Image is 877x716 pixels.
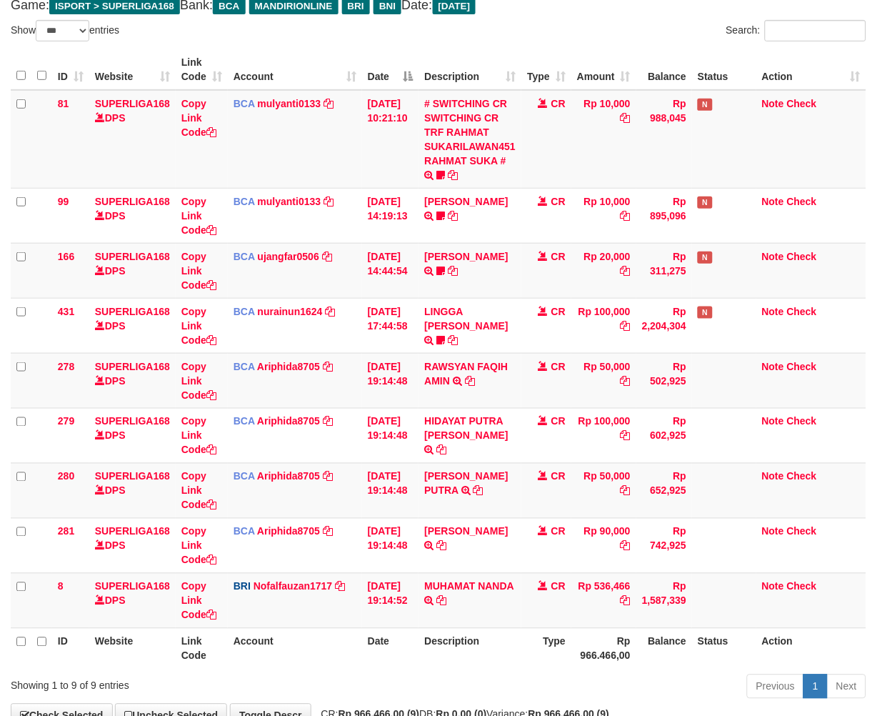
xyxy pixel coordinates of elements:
span: BCA [234,306,255,317]
a: Copy ALIF AMIR to clipboard [436,540,446,552]
a: Nofalfauzan1717 [254,581,332,592]
span: 166 [58,251,74,262]
td: Rp 602,925 [636,408,692,463]
span: Has Note [698,197,712,209]
a: [PERSON_NAME] [424,196,508,207]
a: Copy # SWITCHING CR SWITCHING CR TRF RAHMAT SUKARILAWAN451 RAHMAT SUKA # to clipboard [448,169,458,181]
a: Copy Rp 50,000 to clipboard [621,375,631,387]
a: Copy mulyanti0133 to clipboard [324,196,334,207]
a: mulyanti0133 [258,98,321,109]
a: Copy Rp 10,000 to clipboard [621,210,631,222]
th: Website [89,628,176,669]
th: Account [228,628,362,669]
span: CR [551,416,566,427]
span: BCA [234,526,255,537]
th: Description [419,628,521,669]
td: Rp 311,275 [636,243,692,298]
th: Date [362,628,419,669]
a: Copy NIKO HIDAYAT PUTRA to clipboard [473,485,483,497]
a: SUPERLIGA168 [95,416,170,427]
td: Rp 10,000 [571,188,636,243]
td: Rp 50,000 [571,353,636,408]
a: Copy Nofalfauzan1717 to clipboard [335,581,345,592]
span: 278 [58,361,74,372]
span: 280 [58,471,74,482]
a: Copy nurainun1624 to clipboard [326,306,336,317]
th: Balance [636,49,692,90]
a: Copy Link Code [181,416,216,456]
div: Showing 1 to 9 of 9 entries [11,673,355,693]
a: Note [762,581,784,592]
a: Copy RAWSYAN FAQIH AMIN to clipboard [465,375,475,387]
a: Copy Ariphida8705 to clipboard [323,361,333,372]
span: CR [551,361,566,372]
th: ID [52,628,89,669]
a: Ariphida8705 [257,471,320,482]
a: LINGGA [PERSON_NAME] [424,306,508,332]
td: Rp 10,000 [571,90,636,189]
span: CR [551,98,566,109]
td: DPS [89,518,176,573]
td: Rp 2,204,304 [636,298,692,353]
a: nurainun1624 [258,306,323,317]
a: Note [762,471,784,482]
th: Type: activate to sort column ascending [521,49,571,90]
span: CR [551,251,566,262]
td: DPS [89,353,176,408]
span: CR [551,306,566,317]
td: DPS [89,463,176,518]
th: Website: activate to sort column ascending [89,49,176,90]
a: Copy NOVEN ELING PRAYOG to clipboard [448,265,458,277]
a: Copy Rp 50,000 to clipboard [621,485,631,497]
a: Copy Link Code [181,196,216,236]
a: Note [762,196,784,207]
a: Copy Ariphida8705 to clipboard [323,526,333,537]
a: RAWSYAN FAQIH AMIN [424,361,508,387]
td: DPS [89,188,176,243]
a: Note [762,416,784,427]
td: Rp 502,925 [636,353,692,408]
td: [DATE] 14:19:13 [362,188,419,243]
a: # SWITCHING CR SWITCHING CR TRF RAHMAT SUKARILAWAN451 RAHMAT SUKA # [424,98,516,166]
td: [DATE] 14:44:54 [362,243,419,298]
td: DPS [89,573,176,628]
span: 431 [58,306,74,317]
a: Note [762,306,784,317]
a: SUPERLIGA168 [95,526,170,537]
a: Note [762,526,784,537]
a: MUHAMAT NANDA [424,581,513,592]
td: [DATE] 19:14:48 [362,408,419,463]
td: Rp 742,925 [636,518,692,573]
select: Showentries [36,20,89,41]
a: 1 [803,675,828,699]
a: Copy Rp 20,000 to clipboard [621,265,631,277]
span: 279 [58,416,74,427]
a: Copy Link Code [181,306,216,346]
a: mulyanti0133 [258,196,321,207]
td: Rp 988,045 [636,90,692,189]
a: Note [762,251,784,262]
a: Copy Link Code [181,471,216,511]
span: CR [551,526,566,537]
a: Check [787,306,817,317]
a: Copy Ariphida8705 to clipboard [323,416,333,427]
a: Check [787,361,817,372]
td: Rp 50,000 [571,463,636,518]
a: Copy Link Code [181,526,216,566]
a: Next [827,675,866,699]
a: Copy Rp 100,000 to clipboard [621,320,631,332]
th: Date: activate to sort column descending [362,49,419,90]
td: DPS [89,243,176,298]
a: Copy HIDAYAT PUTRA SETI to clipboard [436,444,446,456]
a: SUPERLIGA168 [95,581,170,592]
th: Status [692,628,756,669]
a: Ariphida8705 [257,526,320,537]
th: Account: activate to sort column ascending [228,49,362,90]
td: Rp 100,000 [571,408,636,463]
a: HIDAYAT PUTRA [PERSON_NAME] [424,416,508,442]
td: DPS [89,298,176,353]
td: [DATE] 10:21:10 [362,90,419,189]
th: Amount: activate to sort column ascending [571,49,636,90]
a: Copy MUHAMMAD REZA to clipboard [448,210,458,222]
a: Ariphida8705 [257,361,320,372]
